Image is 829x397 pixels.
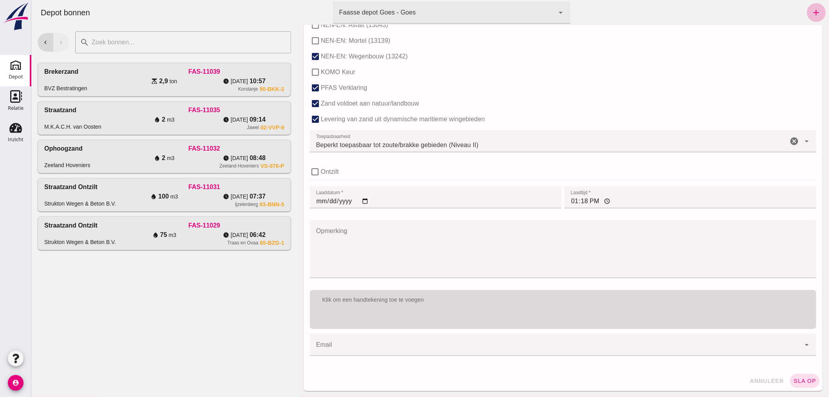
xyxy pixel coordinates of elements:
[13,161,59,169] div: Zeeland Hoveniers
[196,240,227,246] div: Traas en Ovaa
[290,64,324,80] label: KOMO Keur
[199,193,217,200] span: [DATE]
[199,77,217,85] span: [DATE]
[13,67,47,76] div: Brekerzand
[218,115,234,124] span: 09:14
[192,232,198,238] i: watch_later
[218,192,234,201] span: 07:37
[204,201,227,208] div: Ijzelenberg
[215,124,228,131] div: Jawel
[11,39,18,46] i: chevron_left
[771,340,780,350] i: Open
[771,137,780,146] i: arrow_drop_down
[290,111,454,127] label: Levering van zand uit dynamische maritieme wingebieden
[123,117,129,123] i: water_drop
[290,96,388,111] label: Zand voldoet aan natuur/landbouw
[525,8,534,17] i: arrow_drop_down
[758,137,768,146] i: Wis Toepasbaarheid
[130,115,134,124] span: 2
[121,232,127,238] i: water_drop
[120,78,126,84] i: scale
[13,144,51,153] div: Ophoogzand
[192,155,198,161] i: watch_later
[6,63,260,97] a: BrekerzandBVZ BestratingenFAS-110392,9ton[DATE]10:57Korstanje90-BKK-2
[13,182,66,192] div: Straatzand ontzilt
[188,163,228,169] div: Zeeland Hoveniers
[8,137,24,142] div: Inzicht
[192,78,198,84] i: watch_later
[128,76,136,86] span: 2,9
[123,155,129,161] i: water_drop
[93,182,253,192] div: FAS-11031
[285,296,779,304] div: Klik om een handtekening toe te voegen
[6,217,260,250] a: Straatzand ontziltStrukton Wegen & Beton B.V.FAS-1102975m3[DATE]06:42Traas en Ovaa65-BZG-1
[218,230,234,240] span: 06:42
[228,201,253,208] div: 93-BNN-5
[9,74,23,79] div: Depot
[13,200,85,208] div: Strukton Wegen & Beton B.V.
[228,240,253,246] div: 65-BZG-1
[127,192,138,201] span: 100
[207,86,227,92] div: Korstanje
[6,140,260,173] a: OphoogzandZeeland HoveniersFAS-110322m3[DATE]08:48Zeeland HoveniersVS-076-P
[715,374,756,388] button: annuleer
[93,221,253,230] div: FAS-11029
[199,231,217,239] span: [DATE]
[129,230,136,240] span: 75
[136,154,143,162] span: m3
[93,67,253,76] div: FAS-11039
[13,84,56,92] div: BVZ Bestratingen
[290,80,336,96] label: PFAS Verklaring
[192,117,198,123] i: watch_later
[13,106,45,115] div: Straatzand
[2,2,30,31] img: logo-small.a267ee39.svg
[93,144,253,153] div: FAS-11032
[762,378,785,384] span: sla op
[719,378,753,384] span: annuleer
[139,193,147,200] span: m3
[58,31,255,53] input: Zoek bonnen...
[228,86,253,92] div: 90-BKK-2
[290,33,359,49] label: NEN-EN: Mortel (13139)
[229,124,253,131] div: 02-VVP-9
[285,140,447,150] span: Beperkt toepasbaar tot zoute/brakke gebieden (Niveau II)
[130,153,134,163] span: 2
[13,123,70,131] div: M.K.A.C.H. van Oosten
[49,38,58,47] i: search
[218,76,234,86] span: 10:57
[229,163,253,169] div: VS-076-P
[13,221,66,230] div: Straatzand ontzilt
[13,238,85,246] div: Strukton Wegen & Beton B.V.
[8,375,24,391] i: account_circle
[6,101,260,135] a: StraatzandM.K.A.C.H. van OostenFAS-110352m3[DATE]09:14Jawel02-VVP-9
[6,178,260,212] a: Straatzand ontziltStrukton Wegen & Beton B.V.FAS-11031100m3[DATE]07:37Ijzelenberg93-BNN-5
[780,8,790,17] i: add
[290,49,376,64] label: NEN-EN: Wegenbouw (13242)
[199,116,217,124] span: [DATE]
[290,164,308,180] label: Ontzilt
[3,7,65,18] div: Depot bonnen
[138,231,145,239] span: m3
[136,116,143,124] span: m3
[192,193,198,200] i: watch_later
[218,153,234,163] span: 08:48
[290,17,357,33] label: NEN-EN: Asfalt (13043)
[8,106,24,111] div: Relatie
[119,193,125,200] i: water_drop
[138,77,146,85] span: ton
[93,106,253,115] div: FAS-11035
[199,154,217,162] span: [DATE]
[759,374,788,388] button: sla op
[308,8,385,17] div: Faasse depot Goes - Goes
